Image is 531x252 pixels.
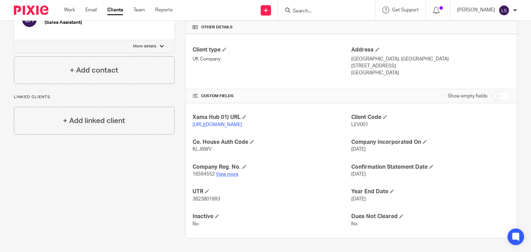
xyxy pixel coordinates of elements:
span: LEV001 [351,122,368,127]
img: Pixie [14,6,48,15]
span: Get Support [392,8,419,12]
p: [GEOGRAPHIC_DATA], [GEOGRAPHIC_DATA] [351,56,510,63]
p: [STREET_ADDRESS] [351,63,510,69]
h4: Co. House Auth Code [193,139,351,146]
p: UK Company [193,56,351,63]
h4: Confirmation Statement Date [351,164,510,171]
h5: (Sales Assistant) [45,19,89,26]
input: Search [292,8,354,15]
h4: Client Code [351,114,510,121]
span: No [351,222,357,226]
h4: Xama Hub 01) URL [193,114,351,121]
span: Other details [201,25,233,30]
a: View more [216,172,239,177]
span: KLJ6WV [193,147,212,152]
h4: UTR [193,188,351,195]
p: More details [133,44,156,49]
h4: Company Reg. No. [193,164,351,171]
p: [PERSON_NAME] [457,7,495,13]
h4: Inactive [193,213,351,220]
span: No [193,222,199,226]
span: [DATE] [351,172,366,177]
a: Team [133,7,145,13]
h4: + Add contact [70,65,118,76]
a: [URL][DOMAIN_NAME] [193,122,242,127]
h4: CUSTOM FIELDS [193,93,351,99]
img: svg%3E [499,5,510,16]
label: Show empty fields [448,93,487,100]
span: [DATE] [351,147,366,152]
a: Work [64,7,75,13]
a: Reports [155,7,173,13]
a: Clients [107,7,123,13]
h4: Address [351,46,510,54]
p: [GEOGRAPHIC_DATA] [351,69,510,76]
h4: Client type [193,46,351,54]
span: 16594552 [193,172,215,177]
span: 3823801893 [193,197,220,202]
p: Linked clients [14,94,175,100]
h4: Year End Date [351,188,510,195]
span: [DATE] [351,197,366,202]
h4: Company Incorporated On [351,139,510,146]
h4: Dues Not Cleared [351,213,510,220]
a: Email [85,7,97,13]
h4: + Add linked client [63,115,125,126]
